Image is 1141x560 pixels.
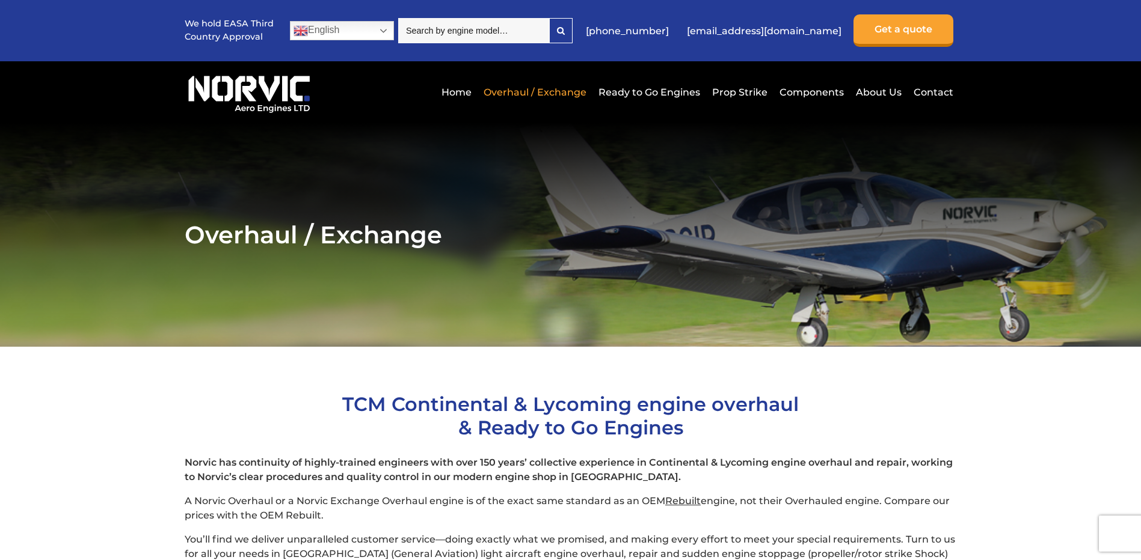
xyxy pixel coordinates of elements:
[185,494,956,523] p: A Norvic Overhaul or a Norvic Exchange Overhaul engine is of the exact same standard as an OEM en...
[342,392,799,439] span: TCM Continental & Lycoming engine overhaul & Ready to Go Engines
[398,18,549,43] input: Search by engine model…
[185,17,275,43] p: We hold EASA Third Country Approval
[595,78,703,107] a: Ready to Go Engines
[777,78,847,107] a: Components
[580,16,675,46] a: [PHONE_NUMBER]
[185,70,313,114] img: Norvic Aero Engines logo
[294,23,308,38] img: en
[853,14,953,47] a: Get a quote
[290,21,394,40] a: English
[481,78,589,107] a: Overhaul / Exchange
[681,16,847,46] a: [EMAIL_ADDRESS][DOMAIN_NAME]
[665,495,701,507] span: Rebuilt
[438,78,475,107] a: Home
[709,78,770,107] a: Prop Strike
[185,220,956,249] h2: Overhaul / Exchange
[911,78,953,107] a: Contact
[853,78,905,107] a: About Us
[185,457,953,482] strong: Norvic has continuity of highly-trained engineers with over 150 years’ collective experience in C...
